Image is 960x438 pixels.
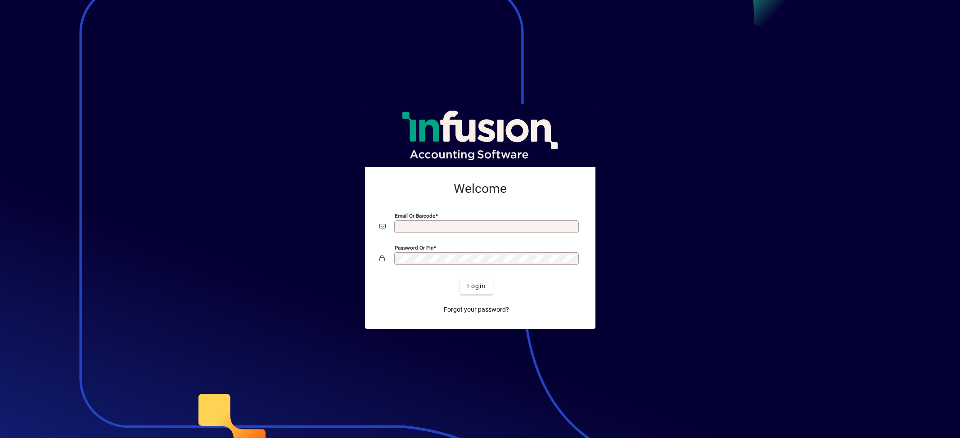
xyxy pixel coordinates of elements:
[395,244,433,250] mat-label: Password or Pin
[467,282,486,291] span: Login
[460,278,493,295] button: Login
[379,181,581,197] h2: Welcome
[440,302,513,318] a: Forgot your password?
[444,305,509,314] span: Forgot your password?
[395,212,435,219] mat-label: Email or Barcode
